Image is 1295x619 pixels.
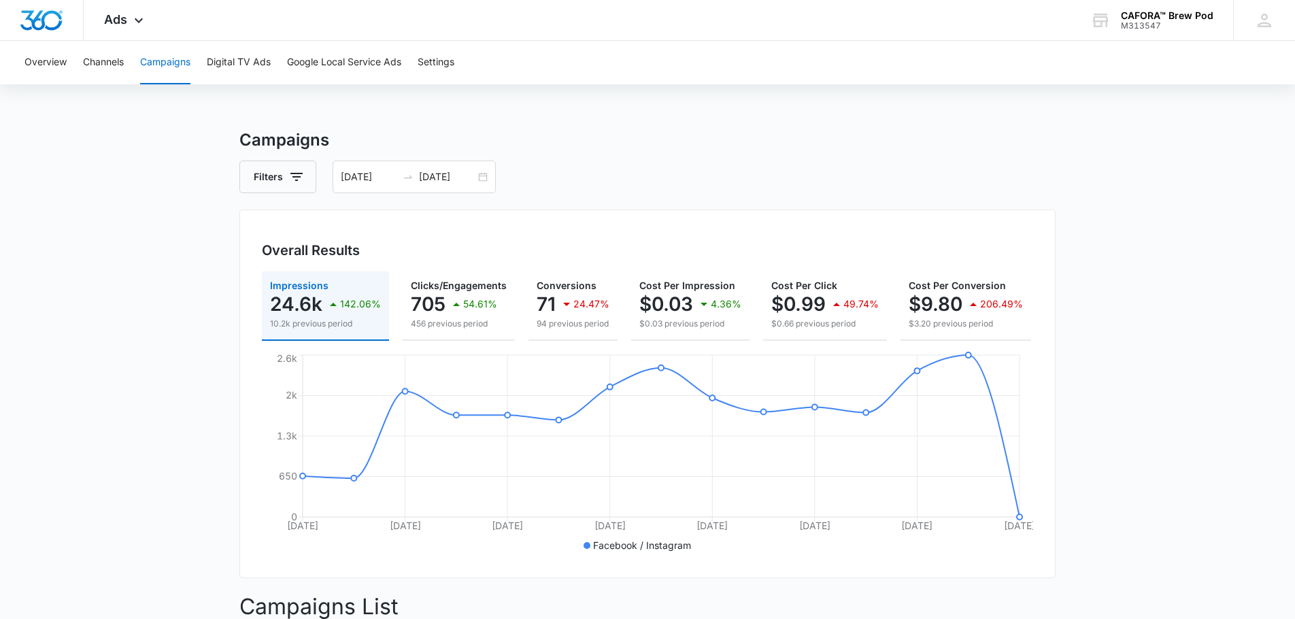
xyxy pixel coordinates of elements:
[901,520,932,531] tspan: [DATE]
[277,352,297,364] tspan: 2.6k
[771,293,826,315] p: $0.99
[411,318,507,330] p: 456 previous period
[239,128,1056,152] h3: Campaigns
[909,280,1006,291] span: Cost Per Conversion
[909,318,1023,330] p: $3.20 previous period
[639,280,735,291] span: Cost Per Impression
[104,12,127,27] span: Ads
[291,511,297,522] tspan: 0
[83,41,124,84] button: Channels
[140,41,190,84] button: Campaigns
[24,41,67,84] button: Overview
[909,293,962,315] p: $9.80
[207,41,271,84] button: Digital TV Ads
[594,520,626,531] tspan: [DATE]
[537,280,596,291] span: Conversions
[537,293,556,315] p: 71
[492,520,523,531] tspan: [DATE]
[843,299,879,309] p: 49.74%
[287,41,401,84] button: Google Local Service Ads
[411,280,507,291] span: Clicks/Engagements
[286,389,297,401] tspan: 2k
[573,299,609,309] p: 24.47%
[799,520,830,531] tspan: [DATE]
[341,169,397,184] input: Start date
[262,240,360,261] h3: Overall Results
[771,280,837,291] span: Cost Per Click
[463,299,497,309] p: 54.61%
[711,299,741,309] p: 4.36%
[1121,21,1213,31] div: account id
[390,520,421,531] tspan: [DATE]
[270,318,381,330] p: 10.2k previous period
[537,318,609,330] p: 94 previous period
[1004,520,1035,531] tspan: [DATE]
[418,41,454,84] button: Settings
[403,171,414,182] span: swap-right
[419,169,475,184] input: End date
[279,470,297,482] tspan: 650
[287,520,318,531] tspan: [DATE]
[270,280,329,291] span: Impressions
[270,293,322,315] p: 24.6k
[593,538,691,552] p: Facebook / Instagram
[411,293,445,315] p: 705
[980,299,1023,309] p: 206.49%
[696,520,728,531] tspan: [DATE]
[639,293,693,315] p: $0.03
[1121,10,1213,21] div: account name
[277,430,297,441] tspan: 1.3k
[239,161,316,193] button: Filters
[771,318,879,330] p: $0.66 previous period
[340,299,381,309] p: 142.06%
[639,318,741,330] p: $0.03 previous period
[403,171,414,182] span: to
